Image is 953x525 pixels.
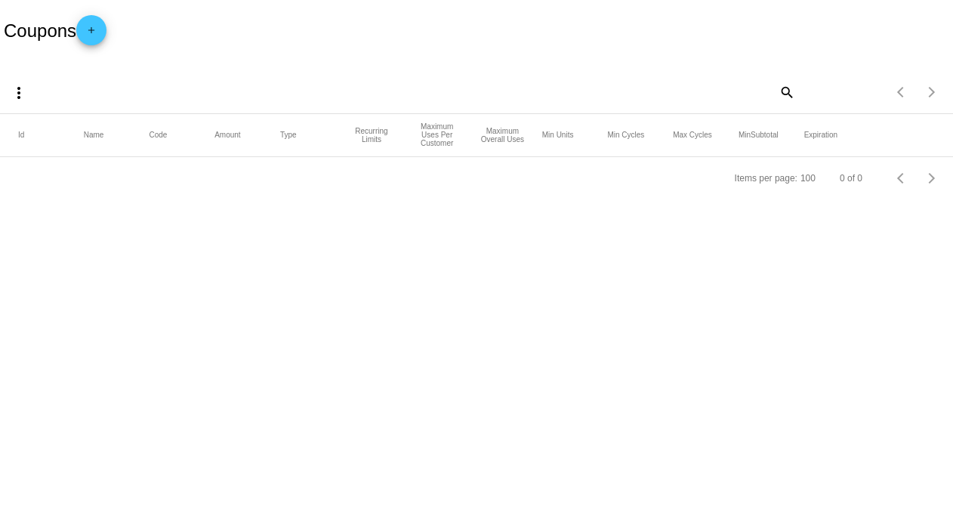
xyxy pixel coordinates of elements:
[10,84,28,102] mat-icon: more_vert
[673,131,712,140] button: Change sorting for MaxCycles
[739,131,779,140] button: Change sorting for MinSubtotal
[840,173,862,184] div: 0 of 0
[411,122,463,147] button: Change sorting for CustomerConversionLimits
[82,25,100,43] mat-icon: add
[917,163,947,193] button: Next page
[84,131,104,140] button: Change sorting for Name
[777,80,795,103] mat-icon: search
[800,173,816,184] div: 100
[804,131,837,140] button: Change sorting for ExpirationDate
[4,15,106,45] h2: Coupons
[149,131,167,140] button: Change sorting for Code
[214,131,240,140] button: Change sorting for Amount
[346,127,398,144] button: Change sorting for RecurringLimits
[607,131,644,140] button: Change sorting for MinCycles
[887,163,917,193] button: Previous page
[280,131,297,140] button: Change sorting for DiscountType
[476,127,529,144] button: Change sorting for SiteConversionLimits
[887,77,917,107] button: Previous page
[917,77,947,107] button: Next page
[18,131,24,140] button: Change sorting for Id
[735,173,797,184] div: Items per page:
[542,131,574,140] button: Change sorting for MinUnits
